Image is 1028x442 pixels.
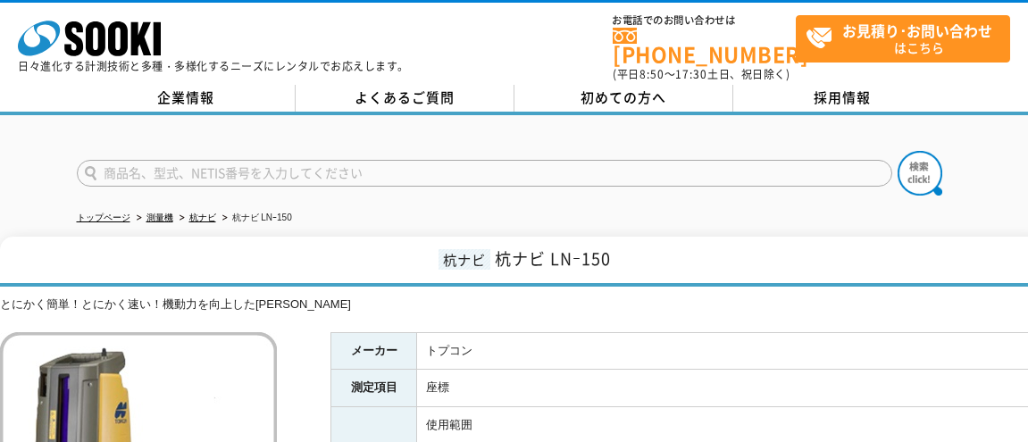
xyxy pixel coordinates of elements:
[77,160,892,187] input: 商品名、型式、NETIS番号を入力してください
[514,85,733,112] a: 初めての方へ
[296,85,514,112] a: よくあるご質問
[733,85,952,112] a: 採用情報
[495,246,611,271] span: 杭ナビ LNｰ150
[613,66,790,82] span: (平日 ～ 土日、祝日除く)
[842,20,992,41] strong: お見積り･お問い合わせ
[806,16,1009,61] span: はこちら
[581,88,666,107] span: 初めての方へ
[331,332,417,370] th: メーカー
[219,209,292,228] li: 杭ナビ LNｰ150
[639,66,664,82] span: 8:50
[77,213,130,222] a: トップページ
[18,61,409,71] p: 日々進化する計測技術と多種・多様化するニーズにレンタルでお応えします。
[77,85,296,112] a: 企業情報
[675,66,707,82] span: 17:30
[796,15,1010,63] a: お見積り･お問い合わせはこちら
[898,151,942,196] img: btn_search.png
[613,15,796,26] span: お電話でのお問い合わせは
[189,213,216,222] a: 杭ナビ
[331,370,417,407] th: 測定項目
[146,213,173,222] a: 測量機
[613,28,796,64] a: [PHONE_NUMBER]
[439,249,490,270] span: 杭ナビ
